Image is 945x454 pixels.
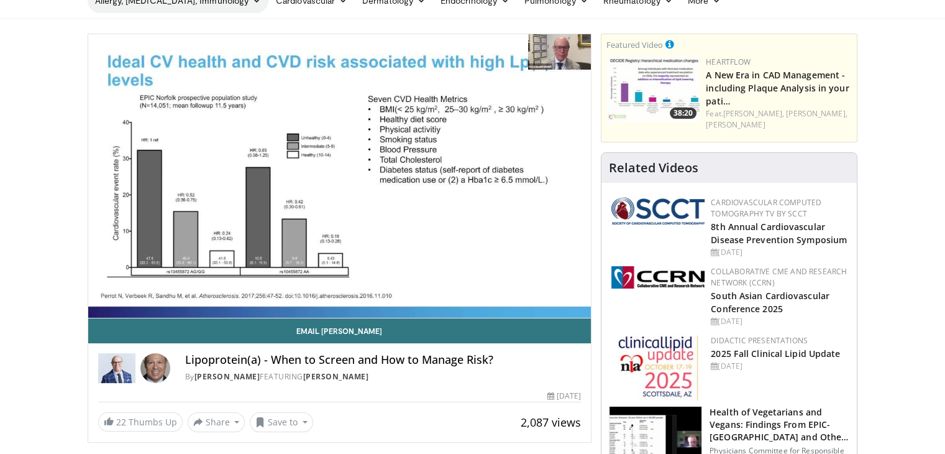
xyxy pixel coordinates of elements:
[188,412,245,432] button: Share
[706,57,751,67] a: Heartflow
[250,412,313,432] button: Save to
[606,39,663,50] small: Featured Video
[711,221,847,246] a: 8th Annual Cardiovascular Disease Prevention Symposium
[706,119,765,130] a: [PERSON_NAME]
[611,197,705,225] img: 51a70120-4f25-49cc-93a4-67582377e75f.png.150x105_q85_autocrop_double_scale_upscale_version-0.2.png
[606,57,700,122] img: 738d0e2d-290f-4d89-8861-908fb8b721dc.150x105_q85_crop-smart_upscale.jpg
[711,361,847,372] div: [DATE]
[710,406,849,443] h3: Health of Vegetarians and Vegans: Findings From EPIC-[GEOGRAPHIC_DATA] and Othe…
[521,415,581,430] span: 2,087 views
[98,412,183,432] a: 22 Thumbs Up
[711,335,847,346] div: Didactic Presentations
[786,108,847,119] a: [PERSON_NAME],
[670,108,696,119] span: 38:20
[711,247,847,258] div: [DATE]
[706,69,849,107] a: A New Era in CAD Management - including Plaque Analysis in your pati…
[98,353,135,383] img: Dr. Robert S. Rosenson
[711,316,847,327] div: [DATE]
[88,318,591,343] a: Email [PERSON_NAME]
[711,290,829,315] a: South Asian Cardiovascular Conference 2025
[711,266,847,288] a: Collaborative CME and Research Network (CCRN)
[711,348,840,359] a: 2025 Fall Clinical Lipid Update
[711,197,821,219] a: Cardiovascular Computed Tomography TV by SCCT
[706,108,852,131] div: Feat.
[194,371,260,382] a: [PERSON_NAME]
[88,34,591,318] video-js: Video Player
[611,266,705,289] img: a04ee3ba-8487-4636-b0fb-5e8d268f3737.png.150x105_q85_autocrop_double_scale_upscale_version-0.2.png
[185,371,582,382] div: By FEATURING
[606,57,700,122] a: 38:20
[140,353,170,383] img: Avatar
[723,108,784,119] a: [PERSON_NAME],
[185,353,582,367] h4: Lipoprotein(a) - When to Screen and How to Manage Risk?
[116,416,126,428] span: 22
[609,160,698,175] h4: Related Videos
[303,371,369,382] a: [PERSON_NAME]
[618,335,698,401] img: d65bce67-f81a-47c5-b47d-7b8806b59ca8.jpg.150x105_q85_autocrop_double_scale_upscale_version-0.2.jpg
[547,391,581,402] div: [DATE]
